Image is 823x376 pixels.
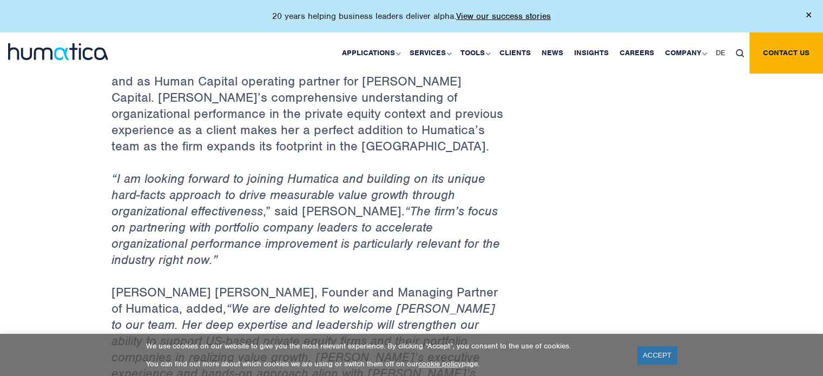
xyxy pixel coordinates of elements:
a: View our success stories [456,11,551,22]
a: Careers [614,32,660,74]
a: cookie policy [418,359,462,368]
img: search_icon [736,49,744,57]
a: Services [404,32,455,74]
em: “I am looking forward to joining Humatica and building on its unique hard-facts approach to drive... [111,170,485,219]
a: ACCEPT [637,346,677,364]
a: Contact us [749,32,823,74]
a: Insights [569,32,614,74]
a: Clients [494,32,536,74]
p: We use cookies on our website to give you the most relevant experience. By clicking “Accept”, you... [146,341,624,351]
a: News [536,32,569,74]
a: DE [710,32,730,74]
span: DE [716,48,725,57]
p: ,” said [PERSON_NAME]. [111,170,506,284]
a: Tools [455,32,494,74]
p: 20 years helping business leaders deliver alpha. [272,11,551,22]
a: Applications [337,32,404,74]
img: logo [8,43,108,60]
a: Company [660,32,710,74]
p: You can find out more about which cookies we are using or switch them off on our page. [146,359,624,368]
em: “The firm’s focus on partnering with portfolio company leaders to accelerate organizational perfo... [111,203,500,268]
